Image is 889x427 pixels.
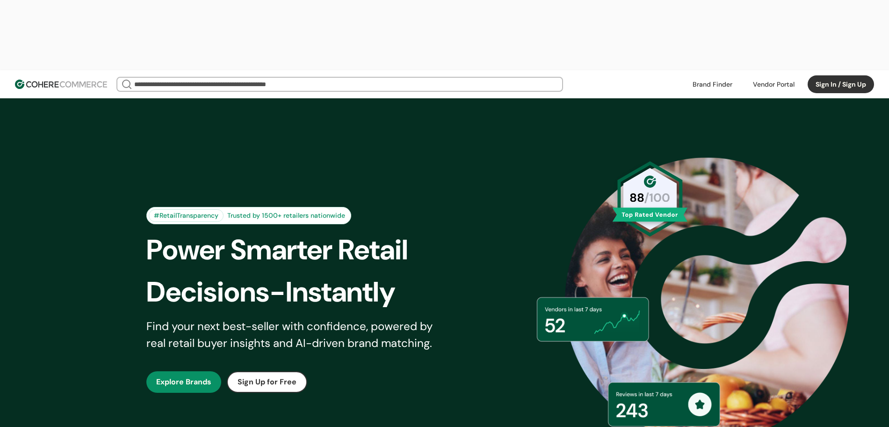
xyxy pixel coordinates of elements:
button: Sign Up for Free [227,371,307,393]
button: Explore Brands [146,371,221,393]
div: Trusted by 1500+ retailers nationwide [224,211,349,221]
div: Power Smarter Retail [146,229,461,271]
button: Sign In / Sign Up [808,75,874,93]
div: Decisions-Instantly [146,271,461,313]
div: Find your next best-seller with confidence, powered by real retail buyer insights and AI-driven b... [146,318,445,352]
div: #RetailTransparency [149,209,224,222]
img: Cohere Logo [15,80,107,89]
